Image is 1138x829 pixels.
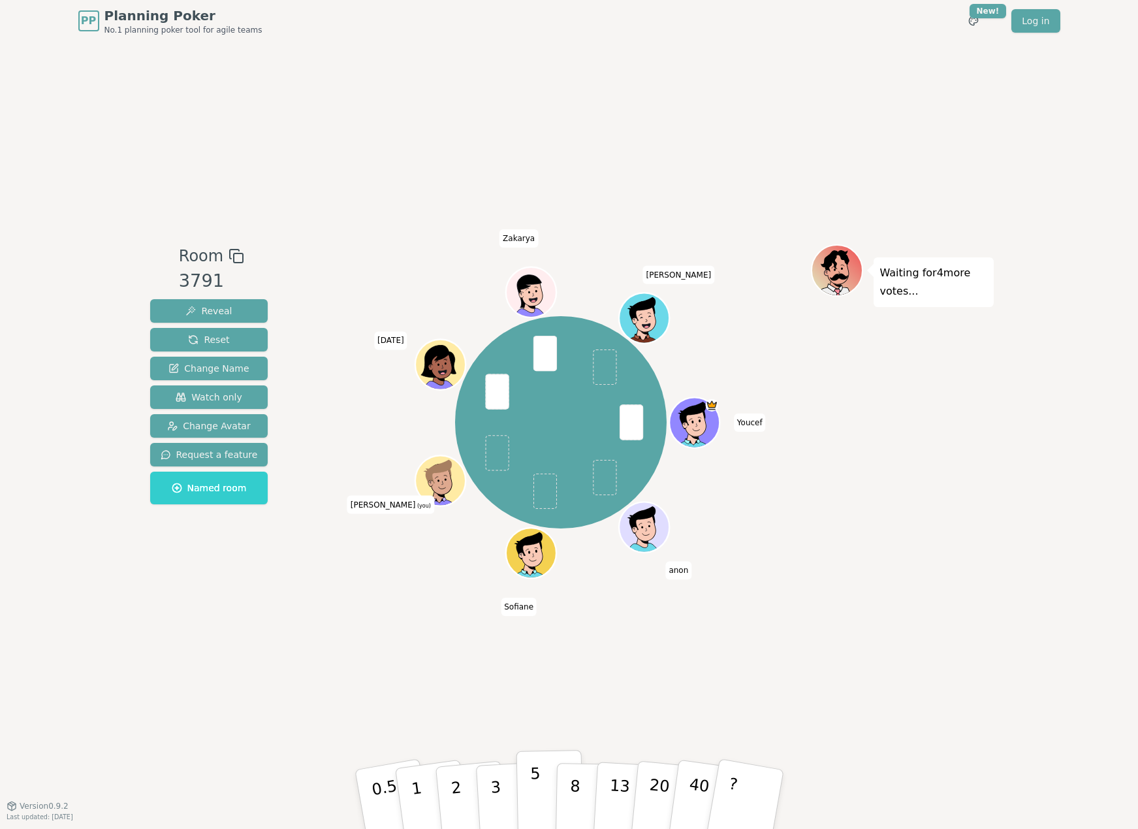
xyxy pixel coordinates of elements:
span: Click to change your name [642,266,714,284]
button: Request a feature [150,443,268,466]
div: 3791 [179,268,244,295]
button: Change Avatar [150,414,268,438]
button: Named room [150,472,268,504]
p: Waiting for 4 more votes... [880,264,987,301]
span: Click to change your name [499,229,538,248]
span: Named room [172,481,247,495]
span: Click to change your name [665,561,691,579]
span: Click to change your name [374,331,407,349]
button: Reveal [150,299,268,323]
span: Version 0.9.2 [20,801,69,811]
span: Reset [188,333,229,346]
button: Watch only [150,385,268,409]
span: No.1 planning poker tool for agile teams [104,25,262,35]
span: Planning Poker [104,7,262,25]
span: Change Avatar [167,419,251,432]
button: Change Name [150,357,268,380]
button: Reset [150,328,268,351]
span: Click to change your name [347,495,434,513]
div: New! [970,4,1007,18]
span: Last updated: [DATE] [7,813,73,821]
span: Youcef is the host [706,399,718,412]
span: Request a feature [161,448,258,461]
button: Version0.9.2 [7,801,69,811]
span: PP [81,13,96,29]
button: Click to change your avatar [417,457,464,504]
button: New! [962,9,985,33]
a: PPPlanning PokerNo.1 planning poker tool for agile teams [78,7,262,35]
span: Room [179,244,223,268]
span: Reveal [185,304,232,317]
span: Change Name [168,362,249,375]
a: Log in [1011,9,1060,33]
span: (you) [415,502,431,508]
span: Click to change your name [501,598,537,616]
span: Watch only [176,391,242,404]
span: Click to change your name [734,414,766,432]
